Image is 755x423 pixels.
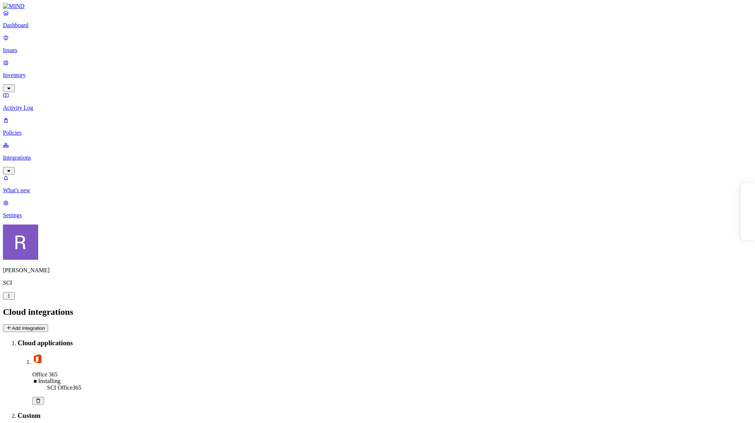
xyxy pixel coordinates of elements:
h3: Custom [18,412,752,420]
p: [PERSON_NAME] [3,267,752,274]
span: Installing [38,378,60,384]
a: Issues [3,34,752,54]
p: SCI [3,280,752,286]
img: Rich Thompson [3,225,38,260]
h3: Cloud applications [18,339,752,347]
a: Activity Log [3,92,752,111]
p: Integrations [3,154,752,161]
img: MIND [3,3,25,10]
span: Office 365 [32,371,58,378]
button: Add Integration [3,324,48,332]
a: MIND [3,3,752,10]
a: What's new [3,175,752,194]
img: office-365 [32,354,43,364]
p: Settings [3,212,752,219]
p: Activity Log [3,105,752,111]
p: Policies [3,130,752,136]
a: Policies [3,117,752,136]
a: Inventory [3,59,752,91]
a: Integrations [3,142,752,174]
h2: Cloud integrations [3,307,752,317]
a: Dashboard [3,10,752,29]
p: Inventory [3,72,752,79]
a: Settings [3,200,752,219]
span: SCI Office365 [47,384,81,391]
p: Dashboard [3,22,752,29]
p: Issues [3,47,752,54]
p: What's new [3,187,752,194]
